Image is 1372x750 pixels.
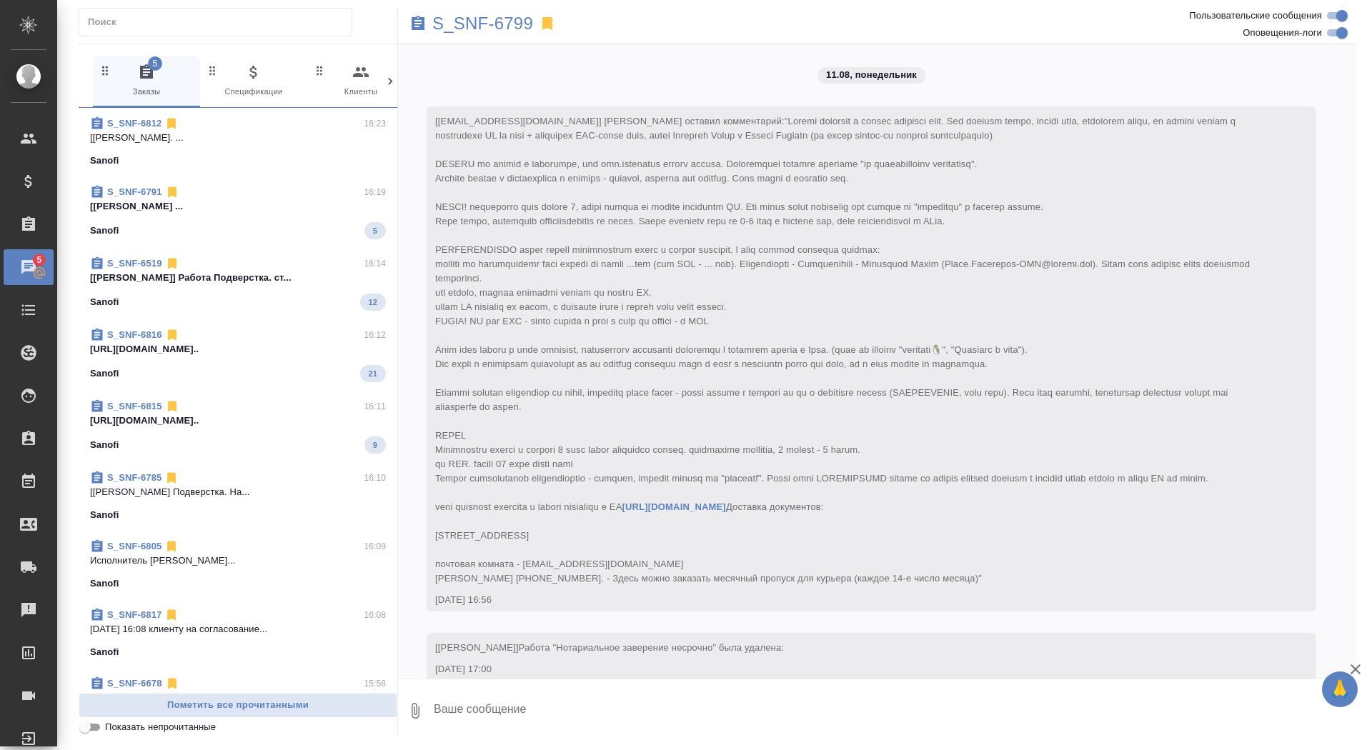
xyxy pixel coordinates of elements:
span: Показать непрочитанные [105,720,216,734]
p: [URL][DOMAIN_NAME].. [90,342,386,356]
span: 9 [364,438,386,452]
div: S_SNF-681216:23[[PERSON_NAME]. ...Sanofi [79,108,397,176]
svg: Отписаться [165,328,179,342]
input: Поиск [88,12,352,32]
div: S_SNF-679116:19[[PERSON_NAME] ...Sanofi5 [79,176,397,248]
p: 16:10 [364,471,386,485]
a: S_SNF-6678 [107,678,162,689]
p: [[PERSON_NAME]] Работа Подверстка. ст... [90,271,386,285]
p: [[PERSON_NAME]. ... [90,131,386,145]
p: Sanofi [90,295,119,309]
a: S_SNF-6799 [432,16,533,31]
p: Sanofi [90,438,119,452]
svg: Отписаться [165,399,179,414]
p: [DATE] 16:08 клиенту на согласование... [90,622,386,636]
svg: Зажми и перетащи, чтобы поменять порядок вкладок [99,64,112,77]
a: S_SNF-6805 [107,541,161,551]
p: [[PERSON_NAME] Подверстка. На... [90,485,386,499]
p: Sanofi [90,576,119,591]
p: 15:58 [364,676,386,691]
a: S_SNF-6519 [107,258,162,269]
span: "Loremi dolorsit a consec adipisci elit. Sed doeiusm tempo, incidi utla, etdolorem aliqu, en admi... [435,116,1253,584]
div: [DATE] 17:00 [435,662,1266,676]
span: Заказы [99,64,194,99]
span: Пометить все прочитанными [86,697,389,714]
svg: Отписаться [165,185,179,199]
p: 16:14 [364,256,386,271]
p: Sanofi [90,224,119,238]
a: S_SNF-6791 [107,186,162,197]
a: S_SNF-6815 [107,401,162,411]
button: 🙏 [1322,671,1358,707]
p: [[PERSON_NAME] ... [90,199,386,214]
p: Sanofi [90,645,119,659]
p: Sanofi [90,366,119,381]
span: Пользовательские сообщения [1189,9,1322,23]
a: [URL][DOMAIN_NAME] [622,501,726,512]
a: S_SNF-6785 [107,472,161,483]
div: S_SNF-667815:58[[PERSON_NAME]] [PERSON_NAME]. ...Sanofi8 [79,668,397,739]
div: S_SNF-680516:09Исполнитель [PERSON_NAME]...Sanofi [79,531,397,599]
p: Sanofi [90,508,119,522]
a: S_SNF-6817 [107,609,161,620]
div: S_SNF-681716:08[DATE] 16:08 клиенту на согласование...Sanofi [79,599,397,668]
svg: Отписаться [165,256,179,271]
p: [URL][DOMAIN_NAME].. [90,414,386,428]
span: 21 [360,366,386,381]
p: Sanofi [90,154,119,168]
p: 11.08, понедельник [826,68,917,82]
span: 5 [28,253,50,267]
p: 16:09 [364,539,386,554]
div: [DATE] 16:56 [435,593,1266,607]
button: Пометить все прочитанными [79,693,397,718]
span: Оповещения-логи [1243,26,1322,40]
p: [[PERSON_NAME]] [PERSON_NAME]. ... [90,691,386,705]
span: [[PERSON_NAME]] [435,642,784,653]
span: [[EMAIL_ADDRESS][DOMAIN_NAME]] [PERSON_NAME] оставил комментарий: [435,116,1253,584]
div: S_SNF-678516:10[[PERSON_NAME] Подверстка. На...Sanofi [79,462,397,531]
div: S_SNF-681616:12[URL][DOMAIN_NAME]..Sanofi21 [79,319,397,391]
a: S_SNF-6816 [107,329,162,340]
p: 16:12 [364,328,386,342]
svg: Отписаться [164,116,179,131]
p: 16:08 [364,608,386,622]
span: 5 [148,56,162,71]
div: S_SNF-681516:11[URL][DOMAIN_NAME]..Sanofi9 [79,391,397,462]
span: 5 [364,224,386,238]
p: 16:11 [364,399,386,414]
span: Клиенты [313,64,409,99]
a: S_SNF-6812 [107,118,161,129]
span: Работа "Нотариальное заверение несрочно" была удалена: [519,642,784,653]
a: 5 [4,249,54,285]
p: Исполнитель [PERSON_NAME]... [90,554,386,568]
svg: Отписаться [164,539,179,554]
svg: Отписаться [165,676,179,691]
div: S_SNF-651916:14[[PERSON_NAME]] Работа Подверстка. ст...Sanofi12 [79,248,397,319]
svg: Отписаться [164,471,179,485]
svg: Зажми и перетащи, чтобы поменять порядок вкладок [313,64,327,77]
span: 12 [360,295,386,309]
svg: Зажми и перетащи, чтобы поменять порядок вкладок [206,64,219,77]
p: 16:23 [364,116,386,131]
p: 16:19 [364,185,386,199]
span: 🙏 [1328,674,1352,704]
span: Спецификации [206,64,302,99]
